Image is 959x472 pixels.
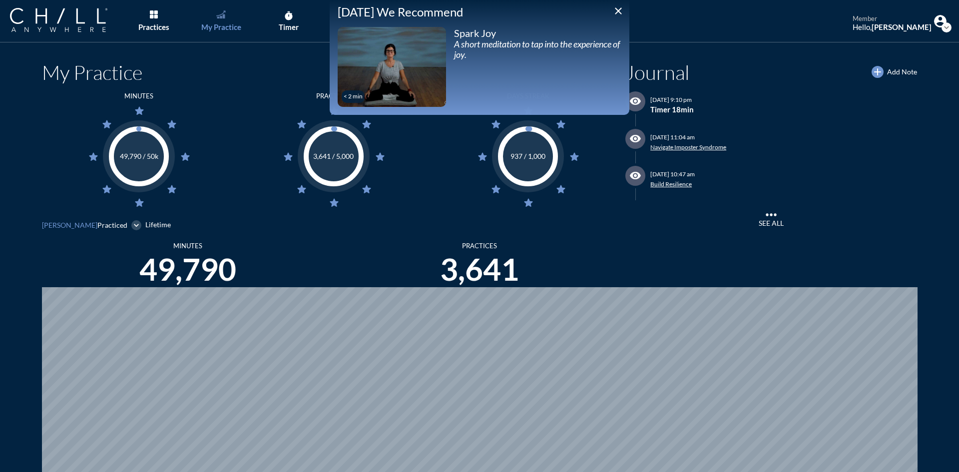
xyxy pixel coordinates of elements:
span: [PERSON_NAME] [42,221,97,229]
img: Profile icon [934,15,947,27]
h1: My Practice [42,60,626,84]
i: more_horiz [763,211,779,219]
div: Timer [279,22,299,31]
div: [DATE] We Recommend [338,5,621,19]
div: 49,790 [42,250,334,287]
i: star [101,183,113,195]
i: star [328,105,340,117]
div: Practices [138,22,169,31]
i: star [179,151,191,163]
img: Graph [216,10,225,18]
i: star [522,197,534,209]
i: timer [284,11,294,21]
i: star [87,151,99,163]
div: [DATE] 10:47 am [650,171,695,178]
div: [DATE] 9:10 pm [650,96,693,103]
i: add [872,66,884,78]
div: Spark Joy [454,27,621,39]
div: Minutes [124,92,153,100]
div: See All [625,219,917,228]
div: PRACTICES [316,92,351,100]
i: star [490,118,502,130]
i: expand_more [131,220,141,230]
span: Add Note [887,68,917,76]
div: Lifetime [145,221,171,229]
button: Add Note [872,66,917,78]
i: star [361,183,373,195]
span: Practiced [97,221,127,229]
i: star [555,183,567,195]
div: Minutes [42,242,334,250]
i: star [296,183,308,195]
div: member [853,15,932,23]
div: 3,641 [334,250,625,287]
i: star [568,151,580,163]
i: star [374,151,386,163]
h1: Journal [625,60,690,84]
span: Navigate Imposter Syndrome [650,143,726,151]
i: star [282,151,294,163]
i: visibility [629,133,641,145]
i: star [490,183,502,195]
i: visibility [629,170,641,182]
div: A short meditation to tap into the experience of joy. [454,39,621,60]
img: Company Logo [10,8,107,32]
div: My Practice [201,22,241,31]
a: Company Logo [10,8,127,33]
i: visibility [629,95,641,107]
div: [DATE] 11:04 am [650,134,711,141]
i: star [296,118,308,130]
i: star [555,118,567,130]
strong: [PERSON_NAME] [872,22,932,31]
i: star [166,118,178,130]
i: close [612,5,624,17]
i: expand_more [942,22,952,32]
i: star [133,105,145,117]
div: PRACTICES [334,242,625,250]
i: star [101,118,113,130]
i: star [166,183,178,195]
div: < 2 min [344,93,363,100]
div: Hello, [853,22,932,31]
i: star [328,197,340,209]
img: List [150,10,158,18]
i: star [133,197,145,209]
i: star [477,151,488,163]
span: Build Resilience [650,180,692,188]
i: star [361,118,373,130]
div: Timer 18min [650,105,694,114]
